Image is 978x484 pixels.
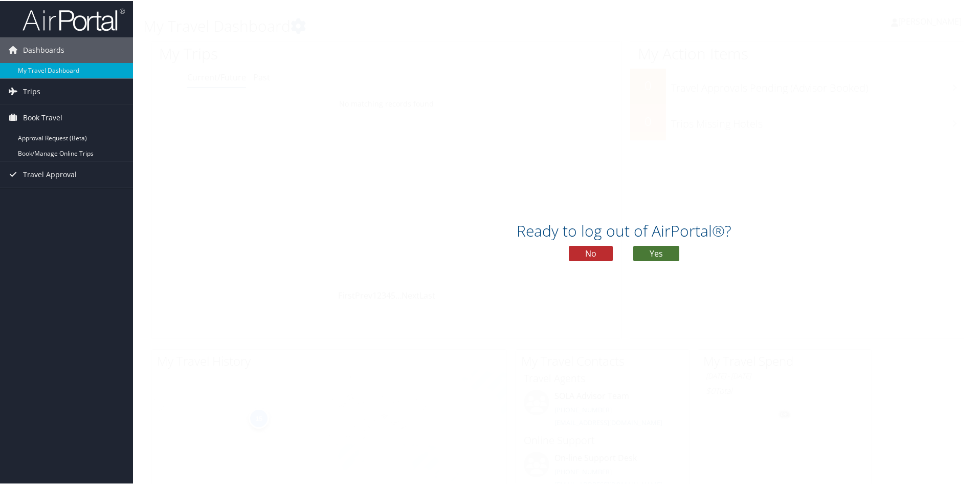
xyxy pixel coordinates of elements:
[23,36,64,62] span: Dashboards
[23,104,62,130] span: Book Travel
[569,245,613,260] button: No
[23,78,40,103] span: Trips
[23,7,125,31] img: airportal-logo.png
[23,161,77,186] span: Travel Approval
[633,245,679,260] button: Yes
